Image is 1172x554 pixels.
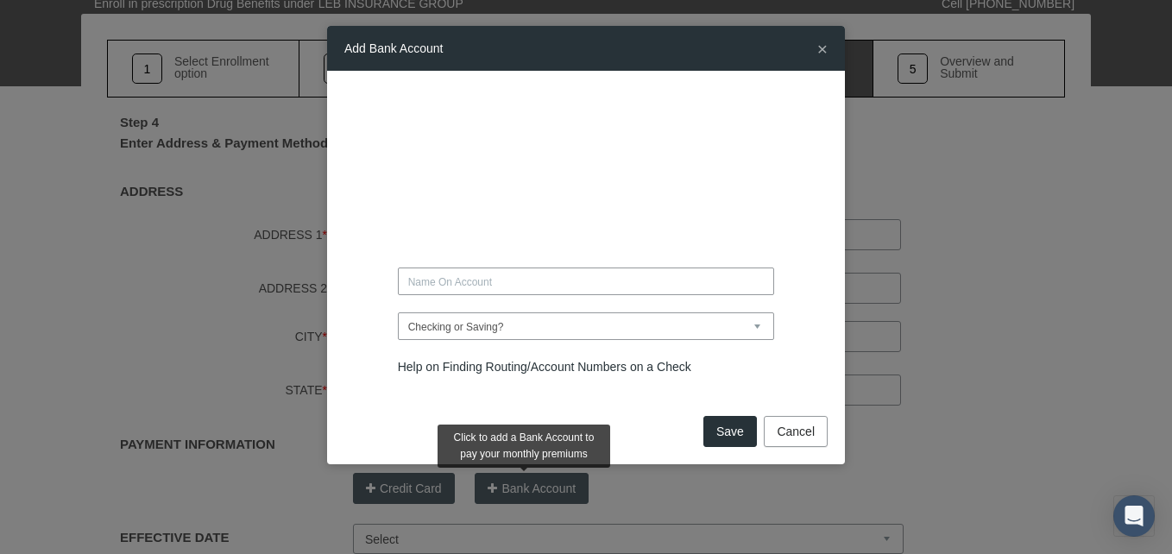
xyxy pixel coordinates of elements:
h5: Add Bank Account [344,39,443,58]
input: Name On Account [398,268,775,295]
a: Help on Finding Routing/Account Numbers on a Check [398,360,691,374]
button: Cancel [764,416,828,447]
div: Click to add a Bank Account to pay your monthly premiums [438,425,610,468]
span: × [817,39,828,59]
button: Close [817,40,828,58]
div: Open Intercom Messenger [1113,495,1155,537]
button: Save [703,416,757,447]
